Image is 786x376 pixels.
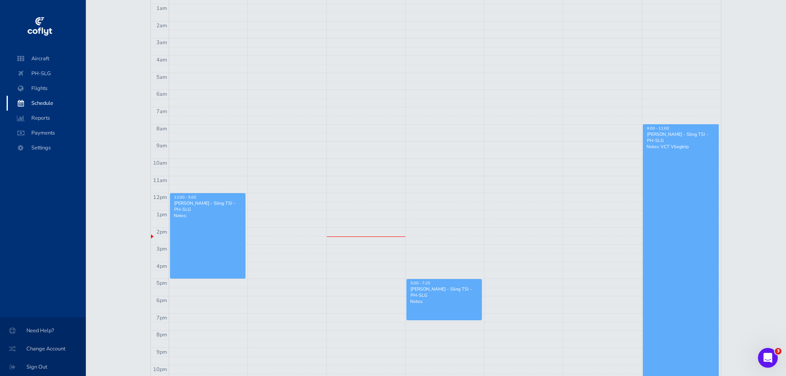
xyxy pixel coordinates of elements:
span: 10am [153,159,167,167]
span: 12pm [153,194,167,201]
span: PH-SLG [15,66,78,81]
span: 7am [156,108,167,115]
span: Payments [15,125,78,140]
p: Notes: VCT Vliegtrip [647,144,715,150]
span: 9pm [156,348,167,356]
p: Notes: [410,298,478,305]
span: 4am [156,56,167,64]
span: Sign Out [10,359,76,374]
span: 1am [156,5,167,12]
span: 8am [156,125,167,132]
span: 7pm [156,314,167,322]
span: Flights [15,81,78,96]
img: coflyt logo [26,14,53,39]
span: Reports [15,111,78,125]
span: 2am [156,22,167,29]
span: 8:00 - 11:00 [647,126,669,131]
iframe: Intercom live chat [758,348,778,368]
span: Need Help? [10,323,76,338]
span: 3pm [156,245,167,253]
span: 10pm [153,366,167,373]
div: [PERSON_NAME] - Sling TSI - PH-SLG [410,286,478,298]
span: 1pm [156,211,167,218]
span: Change Account [10,341,76,356]
span: 8pm [156,331,167,338]
span: 12:00 - 5:00 [174,195,196,200]
span: 5:00 - 7:25 [411,281,430,286]
span: 9am [156,142,167,149]
span: 5am [156,73,167,81]
span: 6pm [156,297,167,304]
span: 5pm [156,279,167,287]
span: 4pm [156,262,167,270]
span: 2pm [156,228,167,236]
span: 3am [156,39,167,46]
span: Schedule [15,96,78,111]
span: Settings [15,140,78,155]
div: [PERSON_NAME] - Sling TSI - PH-SLG [174,200,242,213]
span: 3 [775,348,781,355]
span: 6am [156,90,167,98]
span: 11am [153,177,167,184]
p: Notes: [174,213,242,219]
span: Aircraft [15,51,78,66]
div: [PERSON_NAME] - Sling TSI - PH-SLG [647,131,715,144]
